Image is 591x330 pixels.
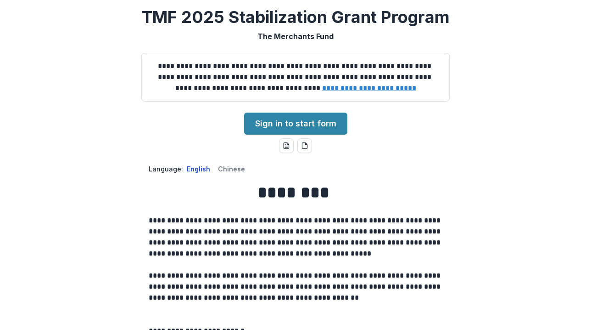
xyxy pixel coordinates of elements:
button: pdf-download [297,138,312,153]
button: word-download [279,138,294,153]
a: Sign in to start form [244,113,347,135]
p: Language: [149,164,183,174]
button: English [187,165,210,173]
p: The Merchants Fund [257,31,334,42]
button: Chinese [218,165,245,173]
h2: TMF 2025 Stabilization Grant Program [142,7,450,27]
